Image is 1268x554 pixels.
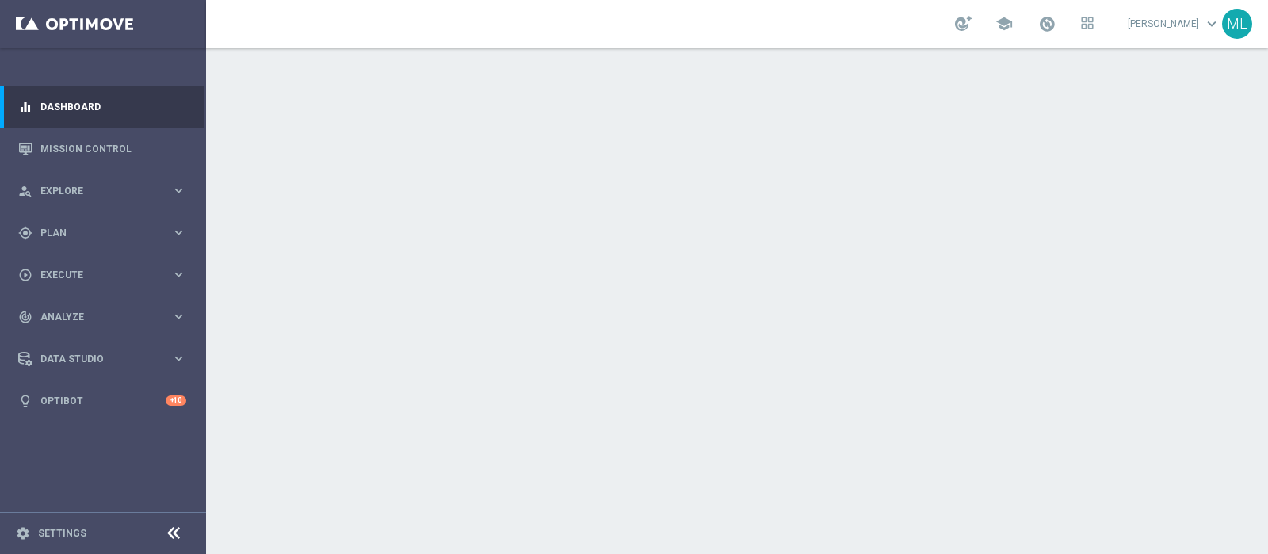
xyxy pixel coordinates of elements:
i: play_circle_outline [18,268,32,282]
a: Mission Control [40,128,186,170]
a: Optibot [40,380,166,422]
button: track_changes Analyze keyboard_arrow_right [17,311,187,323]
button: play_circle_outline Execute keyboard_arrow_right [17,269,187,281]
span: Data Studio [40,354,171,364]
div: Dashboard [18,86,186,128]
span: Execute [40,270,171,280]
a: [PERSON_NAME]keyboard_arrow_down [1126,12,1222,36]
button: equalizer Dashboard [17,101,187,113]
i: keyboard_arrow_right [171,309,186,324]
i: gps_fixed [18,226,32,240]
span: Plan [40,228,171,238]
span: Explore [40,186,171,196]
span: school [995,15,1013,32]
div: Explore [18,184,171,198]
div: ML [1222,9,1252,39]
span: Analyze [40,312,171,322]
button: lightbulb Optibot +10 [17,395,187,407]
i: settings [16,526,30,541]
div: Execute [18,268,171,282]
a: Dashboard [40,86,186,128]
button: person_search Explore keyboard_arrow_right [17,185,187,197]
span: keyboard_arrow_down [1203,15,1220,32]
i: track_changes [18,310,32,324]
div: Optibot [18,380,186,422]
a: Settings [38,529,86,538]
div: +10 [166,395,186,406]
i: keyboard_arrow_right [171,267,186,282]
button: Data Studio keyboard_arrow_right [17,353,187,365]
button: gps_fixed Plan keyboard_arrow_right [17,227,187,239]
i: keyboard_arrow_right [171,351,186,366]
i: keyboard_arrow_right [171,225,186,240]
i: keyboard_arrow_right [171,183,186,198]
div: Analyze [18,310,171,324]
button: Mission Control [17,143,187,155]
i: lightbulb [18,394,32,408]
i: equalizer [18,100,32,114]
div: Mission Control [18,128,186,170]
div: Data Studio [18,352,171,366]
i: person_search [18,184,32,198]
div: Plan [18,226,171,240]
